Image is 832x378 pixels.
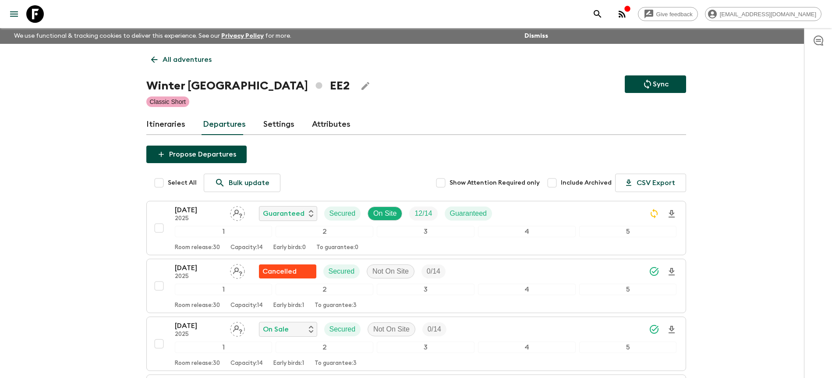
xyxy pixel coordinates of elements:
[329,266,355,277] p: Secured
[263,114,294,135] a: Settings
[377,226,474,237] div: 3
[259,264,316,278] div: Flash Pack cancellation
[522,30,550,42] button: Dismiss
[651,11,697,18] span: Give feedback
[427,266,440,277] p: 0 / 14
[638,7,698,21] a: Give feedback
[377,284,474,295] div: 3
[422,322,446,336] div: Trip Fill
[705,7,821,21] div: [EMAIL_ADDRESS][DOMAIN_NAME]
[276,284,373,295] div: 2
[230,209,245,216] span: Assign pack leader
[579,226,677,237] div: 5
[221,33,264,39] a: Privacy Policy
[666,209,677,219] svg: Download Onboarding
[478,342,576,353] div: 4
[146,201,686,255] button: [DATE]2025Assign pack leaderGuaranteedSecuredOn SiteTrip FillGuaranteed12345Room release:30Capaci...
[324,207,361,221] div: Secured
[649,266,659,277] svg: Synced Successfully
[5,5,23,23] button: menu
[175,244,220,251] p: Room release: 30
[450,178,540,187] span: Show Attention Required only
[315,302,357,309] p: To guarantee: 3
[649,324,659,335] svg: Synced Successfully
[357,77,374,95] button: Edit Adventure Title
[263,324,289,335] p: On Sale
[168,178,197,187] span: Select All
[175,215,223,222] p: 2025
[373,324,410,335] p: Not On Site
[262,266,297,277] p: Cancelled
[372,266,409,277] p: Not On Site
[230,302,263,309] p: Capacity: 14
[478,284,576,295] div: 4
[579,342,677,353] div: 5
[316,244,358,251] p: To guarantee: 0
[230,360,263,367] p: Capacity: 14
[273,302,304,309] p: Early birds: 1
[175,302,220,309] p: Room release: 30
[666,325,677,335] svg: Download Onboarding
[175,331,223,338] p: 2025
[229,178,269,188] p: Bulk update
[163,54,212,65] p: All adventures
[666,267,677,277] svg: Download Onboarding
[230,244,263,251] p: Capacity: 14
[273,360,304,367] p: Early birds: 1
[230,267,245,274] span: Assign pack leader
[146,114,185,135] a: Itineraries
[204,174,280,192] a: Bulk update
[414,208,432,219] p: 12 / 14
[146,146,247,163] button: Propose Departures
[478,226,576,237] div: 4
[428,324,441,335] p: 0 / 14
[421,264,446,278] div: Trip Fill
[175,321,223,331] p: [DATE]
[329,208,356,219] p: Secured
[263,208,304,219] p: Guaranteed
[312,114,351,135] a: Attributes
[315,360,357,367] p: To guarantee: 3
[579,284,677,295] div: 5
[615,174,686,192] button: CSV Export
[203,114,246,135] a: Departures
[276,226,373,237] div: 2
[175,263,223,273] p: [DATE]
[625,75,686,93] button: Sync adventure departures to the booking engine
[329,324,356,335] p: Secured
[150,97,186,106] p: Classic Short
[373,208,397,219] p: On Site
[276,342,373,353] div: 2
[175,342,273,353] div: 1
[146,51,216,68] a: All adventures
[146,77,350,95] h1: Winter [GEOGRAPHIC_DATA] EE2
[175,360,220,367] p: Room release: 30
[230,325,245,332] span: Assign pack leader
[450,208,487,219] p: Guaranteed
[175,226,273,237] div: 1
[368,207,402,221] div: On Site
[175,273,223,280] p: 2025
[367,264,414,278] div: Not On Site
[175,205,223,215] p: [DATE]
[324,322,361,336] div: Secured
[377,342,474,353] div: 3
[561,178,612,187] span: Include Archived
[715,11,821,18] span: [EMAIL_ADDRESS][DOMAIN_NAME]
[649,208,659,219] svg: Sync Required - Changes detected
[146,317,686,371] button: [DATE]2025Assign pack leaderOn SaleSecuredNot On SiteTrip Fill12345Room release:30Capacity:14Earl...
[589,5,606,23] button: search adventures
[653,79,669,89] p: Sync
[368,322,415,336] div: Not On Site
[146,259,686,313] button: [DATE]2025Assign pack leaderFlash Pack cancellationSecuredNot On SiteTrip Fill12345Room release:3...
[175,284,273,295] div: 1
[273,244,306,251] p: Early birds: 0
[11,28,295,44] p: We use functional & tracking cookies to deliver this experience. See our for more.
[323,264,360,278] div: Secured
[409,207,437,221] div: Trip Fill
